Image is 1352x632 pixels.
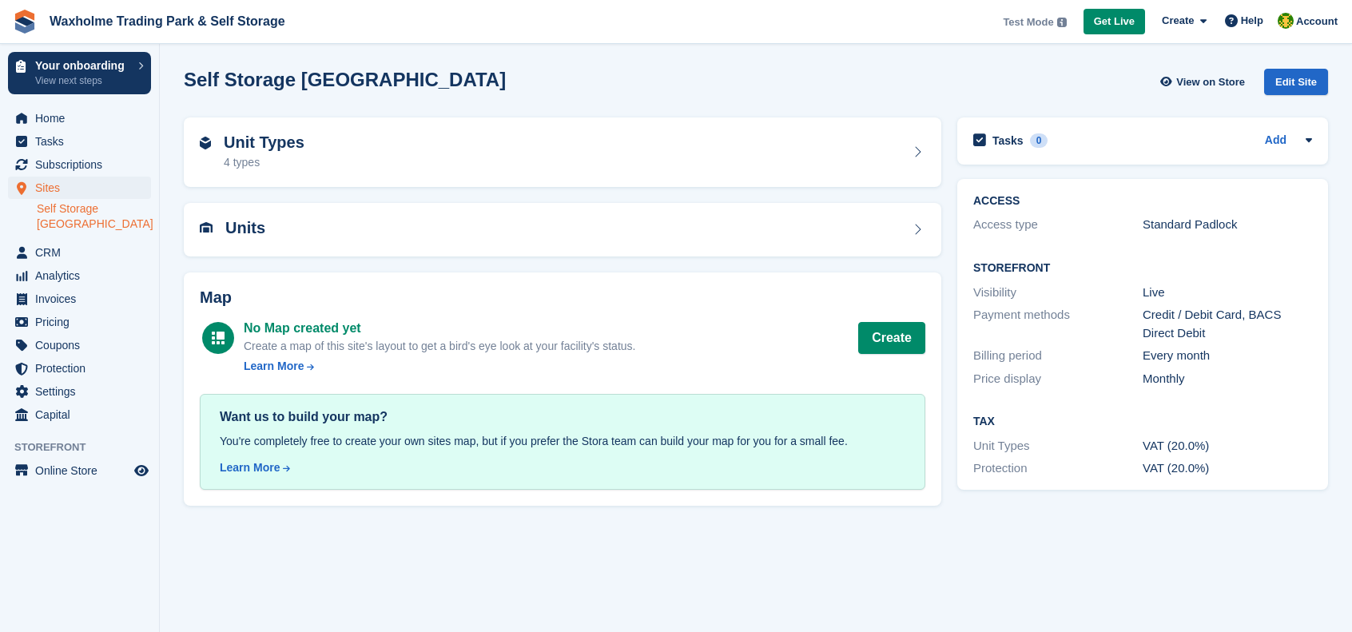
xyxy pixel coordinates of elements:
[37,201,151,232] a: Self Storage [GEOGRAPHIC_DATA]
[220,459,280,476] div: Learn More
[1143,437,1312,455] div: VAT (20.0%)
[200,222,213,233] img: unit-icn-7be61d7bf1b0ce9d3e12c5938cc71ed9869f7b940bace4675aadf7bd6d80202e.svg
[35,60,130,71] p: Your onboarding
[35,357,131,380] span: Protection
[200,288,925,307] h2: Map
[1278,13,1294,29] img: Waxholme Self Storage
[8,311,151,333] a: menu
[858,322,925,354] button: Create
[1030,133,1048,148] div: 0
[1143,216,1312,234] div: Standard Padlock
[212,332,225,344] img: map-icn-white-8b231986280072e83805622d3debb4903e2986e43859118e7b4002611c8ef794.svg
[973,347,1143,365] div: Billing period
[1057,18,1067,27] img: icon-info-grey-7440780725fd019a000dd9b08b2336e03edf1995a4989e88bcd33f0948082b44.svg
[992,133,1024,148] h2: Tasks
[1143,347,1312,365] div: Every month
[244,338,635,355] div: Create a map of this site's layout to get a bird's eye look at your facility's status.
[973,284,1143,302] div: Visibility
[244,319,635,338] div: No Map created yet
[8,52,151,94] a: Your onboarding View next steps
[8,334,151,356] a: menu
[8,107,151,129] a: menu
[35,288,131,310] span: Invoices
[35,241,131,264] span: CRM
[973,195,1312,208] h2: ACCESS
[8,177,151,199] a: menu
[8,459,151,482] a: menu
[973,262,1312,275] h2: Storefront
[220,407,905,427] div: Want us to build your map?
[35,403,131,426] span: Capital
[35,153,131,176] span: Subscriptions
[184,69,506,90] h2: Self Storage [GEOGRAPHIC_DATA]
[8,130,151,153] a: menu
[224,154,304,171] div: 4 types
[1296,14,1338,30] span: Account
[8,357,151,380] a: menu
[200,137,211,149] img: unit-type-icn-2b2737a686de81e16bb02015468b77c625bbabd49415b5ef34ead5e3b44a266d.svg
[184,117,941,188] a: Unit Types 4 types
[220,433,905,450] div: You're completely free to create your own sites map, but if you prefer the Stora team can build y...
[35,177,131,199] span: Sites
[1143,370,1312,388] div: Monthly
[1264,69,1328,101] a: Edit Site
[1143,459,1312,478] div: VAT (20.0%)
[220,459,905,476] a: Learn More
[35,264,131,287] span: Analytics
[14,439,159,455] span: Storefront
[1176,74,1245,90] span: View on Store
[244,358,635,375] a: Learn More
[8,380,151,403] a: menu
[973,370,1143,388] div: Price display
[43,8,292,34] a: Waxholme Trading Park & Self Storage
[973,306,1143,342] div: Payment methods
[35,334,131,356] span: Coupons
[1084,9,1145,35] a: Get Live
[1162,13,1194,29] span: Create
[184,203,941,256] a: Units
[1264,69,1328,95] div: Edit Site
[35,459,131,482] span: Online Store
[973,415,1312,428] h2: Tax
[1241,13,1263,29] span: Help
[8,264,151,287] a: menu
[35,74,130,88] p: View next steps
[973,437,1143,455] div: Unit Types
[1143,306,1312,342] div: Credit / Debit Card, BACS Direct Debit
[1143,284,1312,302] div: Live
[8,241,151,264] a: menu
[1158,69,1251,95] a: View on Store
[35,380,131,403] span: Settings
[1265,132,1286,150] a: Add
[1094,14,1135,30] span: Get Live
[973,216,1143,234] div: Access type
[225,219,265,237] h2: Units
[13,10,37,34] img: stora-icon-8386f47178a22dfd0bd8f6a31ec36ba5ce8667c1dd55bd0f319d3a0aa187defe.svg
[8,288,151,310] a: menu
[35,130,131,153] span: Tasks
[244,358,304,375] div: Learn More
[8,153,151,176] a: menu
[973,459,1143,478] div: Protection
[132,461,151,480] a: Preview store
[224,133,304,152] h2: Unit Types
[8,403,151,426] a: menu
[1003,14,1053,30] span: Test Mode
[35,107,131,129] span: Home
[35,311,131,333] span: Pricing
